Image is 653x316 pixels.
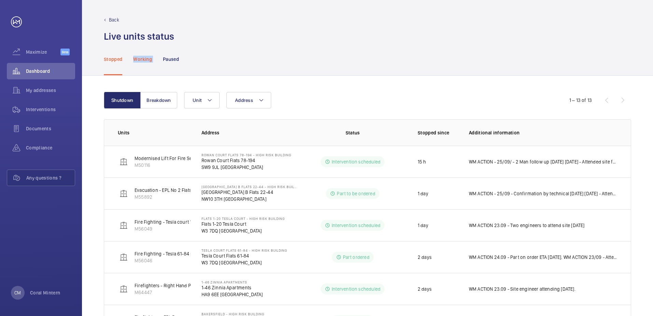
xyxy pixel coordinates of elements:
[135,257,212,264] p: M56046
[135,250,212,257] p: Fire Fighting - Tesla 61-84 schn euro
[202,252,287,259] p: Tesla Court Flats 61-84
[135,194,222,200] p: M55892
[26,125,75,132] span: Documents
[418,158,426,165] p: 15 h
[30,289,60,296] p: Coral Mintern
[193,97,202,103] span: Unit
[202,291,263,298] p: HA9 6EE [GEOGRAPHIC_DATA]
[202,312,264,316] p: Bakersfield - High Risk Building
[202,284,263,291] p: 1-46 Zinnia Apartments
[202,227,285,234] p: W3 7DQ [GEOGRAPHIC_DATA]
[332,158,380,165] p: Intervention scheduled
[120,285,128,293] img: elevator.svg
[118,129,191,136] p: Units
[202,280,263,284] p: 1-46 Zinnia Apartments
[135,225,220,232] p: M56049
[418,129,458,136] p: Stopped since
[135,155,241,162] p: Modernised Lift For Fire Services - LEFT HAND LIFT
[104,30,174,43] h1: Live units status
[120,158,128,166] img: elevator.svg
[202,157,291,164] p: Rowan Court Flats 78-194
[332,222,380,229] p: Intervention scheduled
[26,68,75,75] span: Dashboard
[104,92,141,108] button: Shutdown
[469,254,617,261] p: WM ACTION 24.09 - Part on order ETA [DATE]. WM ACTION 23/09 - Attended site, new brake switches r...
[469,286,575,292] p: WM ACTION 23.09 - Site engineer attending [DATE].
[202,216,285,221] p: Flats 1-20 Tesla Court - High Risk Building
[26,174,75,181] span: Any questions ?
[337,190,375,197] p: Part to be ordered
[133,56,152,63] p: Working
[202,196,298,202] p: NW10 3TH [GEOGRAPHIC_DATA]
[26,106,75,113] span: Interventions
[202,153,291,157] p: Rowan Court Flats 78-194 - High Risk Building
[226,92,271,108] button: Address
[163,56,179,63] p: Paused
[202,189,298,196] p: [GEOGRAPHIC_DATA] B Flats 22-44
[202,164,291,171] p: SW9 9JL [GEOGRAPHIC_DATA]
[135,187,222,194] p: Evacuation - EPL No 2 Flats 22-44 Block B
[569,97,592,104] div: 1 – 13 of 13
[104,56,122,63] p: Stopped
[135,162,241,169] p: M50116
[202,221,285,227] p: Flats 1-20 Tesla Court
[60,49,70,55] span: Beta
[14,289,21,296] p: CM
[202,259,287,266] p: W3 7DQ [GEOGRAPHIC_DATA]
[418,286,432,292] p: 2 days
[418,222,428,229] p: 1 day
[202,248,287,252] p: Tesla Court Flats 61-84 - High Risk Building
[332,286,380,292] p: Intervention scheduled
[109,16,119,23] p: Back
[135,219,220,225] p: Fire Fighting - Tesla court 1-20 & 101-104
[202,129,298,136] p: Address
[202,185,298,189] p: [GEOGRAPHIC_DATA] B Flats 22-44 - High Risk Building
[120,189,128,198] img: elevator.svg
[469,190,617,197] p: WM ACTION - 25/09 - Confirmation by technical [DATE] [DATE] - Attended site found faults on drive...
[235,97,253,103] span: Address
[469,222,585,229] p: WM ACTION 23.09 - Two engineers to attend site [DATE]
[26,87,75,94] span: My addresses
[120,253,128,261] img: elevator.svg
[469,158,617,165] p: WM ACTION - 25/09/ - 2 Man follow up [DATE] [DATE] - Attended site found alot of damaged from fir...
[120,221,128,229] img: elevator.svg
[135,289,219,296] p: M64447
[26,49,60,55] span: Maximize
[469,129,617,136] p: Additional information
[418,190,428,197] p: 1 day
[140,92,177,108] button: Breakdown
[26,144,75,151] span: Compliance
[135,282,219,289] p: Firefighters - Right Hand Passenger Lift
[303,129,402,136] p: Status
[418,254,432,261] p: 2 days
[343,254,370,261] p: Part ordered
[184,92,220,108] button: Unit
